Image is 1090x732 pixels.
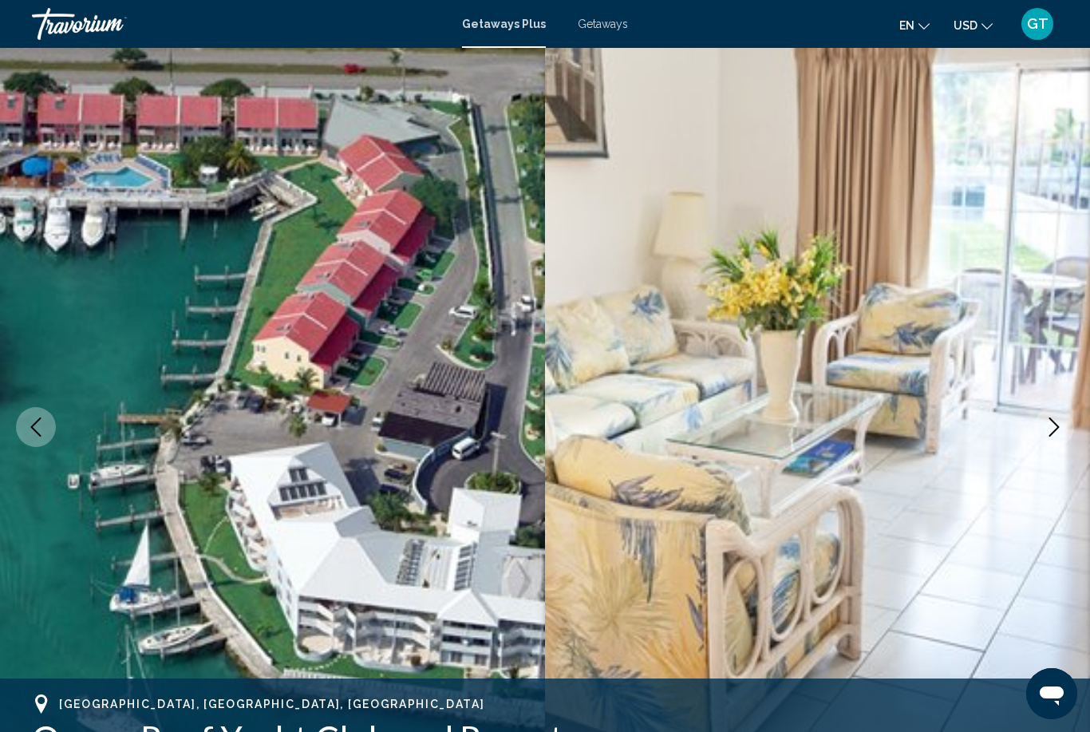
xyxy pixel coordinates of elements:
span: USD [954,19,977,32]
button: Previous image [16,407,56,447]
span: en [899,19,914,32]
button: Next image [1034,407,1074,447]
button: User Menu [1017,7,1058,41]
button: Change currency [954,14,993,37]
button: Change language [899,14,930,37]
span: [GEOGRAPHIC_DATA], [GEOGRAPHIC_DATA], [GEOGRAPHIC_DATA] [59,698,484,710]
a: Getaways [578,18,628,30]
a: Travorium [32,8,446,40]
a: Getaways Plus [462,18,546,30]
iframe: Button to launch messaging window [1026,668,1077,719]
span: GT [1027,16,1049,32]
